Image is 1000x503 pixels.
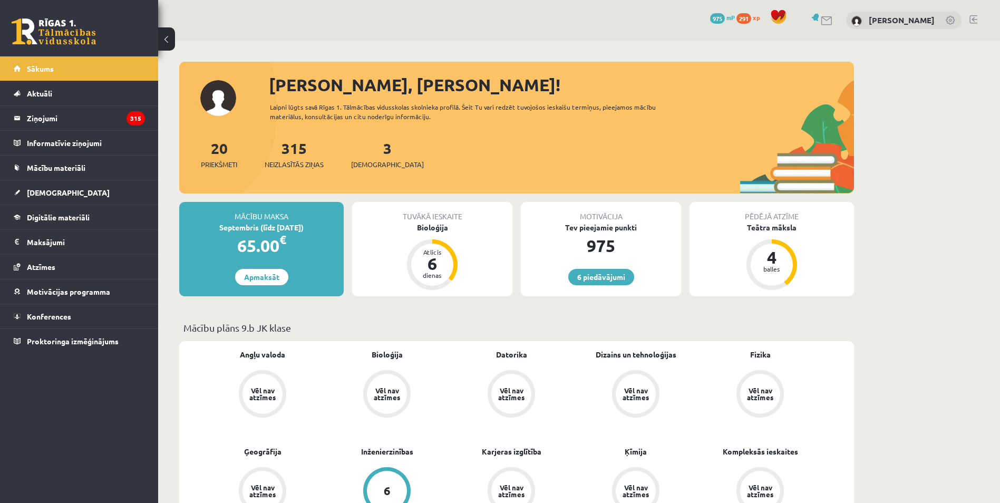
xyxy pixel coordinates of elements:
[200,370,325,420] a: Vēl nav atzīmes
[248,484,277,498] div: Vēl nav atzīmes
[750,349,771,360] a: Fizika
[416,255,448,272] div: 6
[14,131,145,155] a: Informatīvie ziņojumi
[521,233,681,258] div: 975
[621,387,651,401] div: Vēl nav atzīmes
[851,16,862,26] img: Dmitrijs Poļakovs
[625,446,647,457] a: Ķīmija
[265,159,324,170] span: Neizlasītās ziņas
[416,272,448,278] div: dienas
[416,249,448,255] div: Atlicis
[269,72,854,98] div: [PERSON_NAME], [PERSON_NAME]!
[621,484,651,498] div: Vēl nav atzīmes
[372,387,402,401] div: Vēl nav atzīmes
[497,484,526,498] div: Vēl nav atzīmes
[351,139,424,170] a: 3[DEMOGRAPHIC_DATA]
[698,370,822,420] a: Vēl nav atzīmes
[352,222,512,292] a: Bioloģija Atlicis 6 dienas
[710,13,725,24] span: 975
[27,89,52,98] span: Aktuāli
[265,139,324,170] a: 315Neizlasītās ziņas
[756,266,788,272] div: balles
[710,13,735,22] a: 975 mP
[14,106,145,130] a: Ziņojumi315
[27,212,90,222] span: Digitālie materiāli
[14,329,145,353] a: Proktoringa izmēģinājums
[14,230,145,254] a: Maksājumi
[723,446,798,457] a: Kompleksās ieskaites
[736,13,765,22] a: 291 xp
[270,102,675,121] div: Laipni lūgts savā Rīgas 1. Tālmācības vidusskolas skolnieka profilā. Šeit Tu vari redzēt tuvojošo...
[756,249,788,266] div: 4
[27,131,145,155] legend: Informatīvie ziņojumi
[753,13,760,22] span: xp
[14,56,145,81] a: Sākums
[325,370,449,420] a: Vēl nav atzīmes
[27,312,71,321] span: Konferences
[244,446,281,457] a: Ģeogrāfija
[14,205,145,229] a: Digitālie materiāli
[14,304,145,328] a: Konferences
[201,139,237,170] a: 20Priekšmeti
[496,349,527,360] a: Datorika
[27,64,54,73] span: Sākums
[183,321,850,335] p: Mācību plāns 9.b JK klase
[745,484,775,498] div: Vēl nav atzīmes
[351,159,424,170] span: [DEMOGRAPHIC_DATA]
[14,81,145,105] a: Aktuāli
[279,232,286,247] span: €
[869,15,935,25] a: [PERSON_NAME]
[352,222,512,233] div: Bioloģija
[372,349,403,360] a: Bioloģija
[14,156,145,180] a: Mācību materiāli
[690,222,854,233] div: Teātra māksla
[745,387,775,401] div: Vēl nav atzīmes
[521,222,681,233] div: Tev pieejamie punkti
[27,262,55,272] span: Atzīmes
[690,222,854,292] a: Teātra māksla 4 balles
[179,222,344,233] div: Septembris (līdz [DATE])
[568,269,634,285] a: 6 piedāvājumi
[352,202,512,222] div: Tuvākā ieskaite
[14,255,145,279] a: Atzīmes
[596,349,676,360] a: Dizains un tehnoloģijas
[736,13,751,24] span: 291
[235,269,288,285] a: Apmaksāt
[521,202,681,222] div: Motivācija
[361,446,413,457] a: Inženierzinības
[384,485,391,497] div: 6
[27,336,119,346] span: Proktoringa izmēģinājums
[14,279,145,304] a: Motivācijas programma
[690,202,854,222] div: Pēdējā atzīme
[27,106,145,130] legend: Ziņojumi
[27,163,85,172] span: Mācību materiāli
[574,370,698,420] a: Vēl nav atzīmes
[14,180,145,205] a: [DEMOGRAPHIC_DATA]
[449,370,574,420] a: Vēl nav atzīmes
[726,13,735,22] span: mP
[127,111,145,125] i: 315
[27,188,110,197] span: [DEMOGRAPHIC_DATA]
[201,159,237,170] span: Priekšmeti
[248,387,277,401] div: Vēl nav atzīmes
[179,233,344,258] div: 65.00
[12,18,96,45] a: Rīgas 1. Tālmācības vidusskola
[240,349,285,360] a: Angļu valoda
[482,446,541,457] a: Karjeras izglītība
[497,387,526,401] div: Vēl nav atzīmes
[179,202,344,222] div: Mācību maksa
[27,230,145,254] legend: Maksājumi
[27,287,110,296] span: Motivācijas programma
